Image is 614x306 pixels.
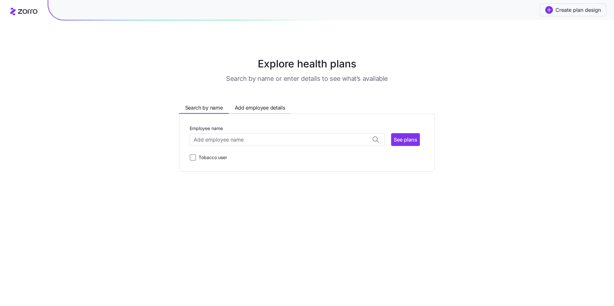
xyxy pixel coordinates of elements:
input: Add employee name [190,133,385,146]
label: Employee name [190,125,223,132]
span: See plans [394,136,417,143]
button: Create plan design [540,4,606,16]
h1: Explore health plans [148,56,466,72]
span: Create plan design [555,6,601,14]
label: Tobacco user [196,154,227,161]
span: Search by name [185,104,223,112]
h3: Search by name or enter details to see what’s available [226,74,388,83]
span: Add employee details [235,104,285,112]
button: See plans [391,133,420,146]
